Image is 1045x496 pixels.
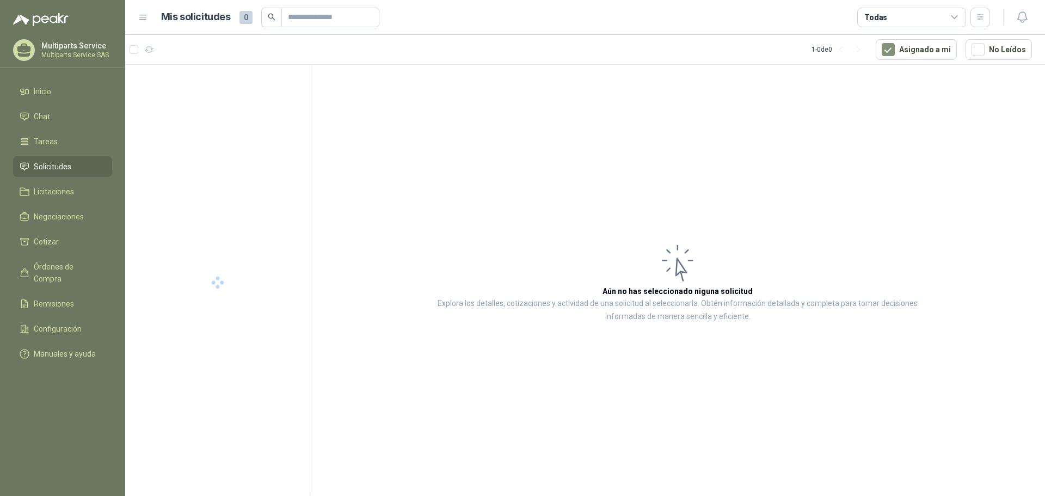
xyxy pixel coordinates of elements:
[13,156,112,177] a: Solicitudes
[13,131,112,152] a: Tareas
[13,81,112,102] a: Inicio
[268,13,275,21] span: search
[34,236,59,248] span: Cotizar
[13,344,112,364] a: Manuales y ayuda
[239,11,253,24] span: 0
[34,211,84,223] span: Negociaciones
[34,298,74,310] span: Remisiones
[13,181,112,202] a: Licitaciones
[34,111,50,123] span: Chat
[13,319,112,339] a: Configuración
[34,348,96,360] span: Manuales y ayuda
[812,41,867,58] div: 1 - 0 de 0
[13,13,69,26] img: Logo peakr
[603,285,753,297] h3: Aún no has seleccionado niguna solicitud
[34,161,71,173] span: Solicitudes
[13,231,112,252] a: Cotizar
[41,42,109,50] p: Multiparts Service
[864,11,887,23] div: Todas
[34,323,82,335] span: Configuración
[41,52,109,58] p: Multiparts Service SAS
[34,186,74,198] span: Licitaciones
[34,261,102,285] span: Órdenes de Compra
[13,256,112,289] a: Órdenes de Compra
[34,136,58,148] span: Tareas
[13,293,112,314] a: Remisiones
[966,39,1032,60] button: No Leídos
[876,39,957,60] button: Asignado a mi
[13,206,112,227] a: Negociaciones
[161,9,231,25] h1: Mis solicitudes
[34,85,51,97] span: Inicio
[13,106,112,127] a: Chat
[419,297,936,323] p: Explora los detalles, cotizaciones y actividad de una solicitud al seleccionarla. Obtén informaci...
